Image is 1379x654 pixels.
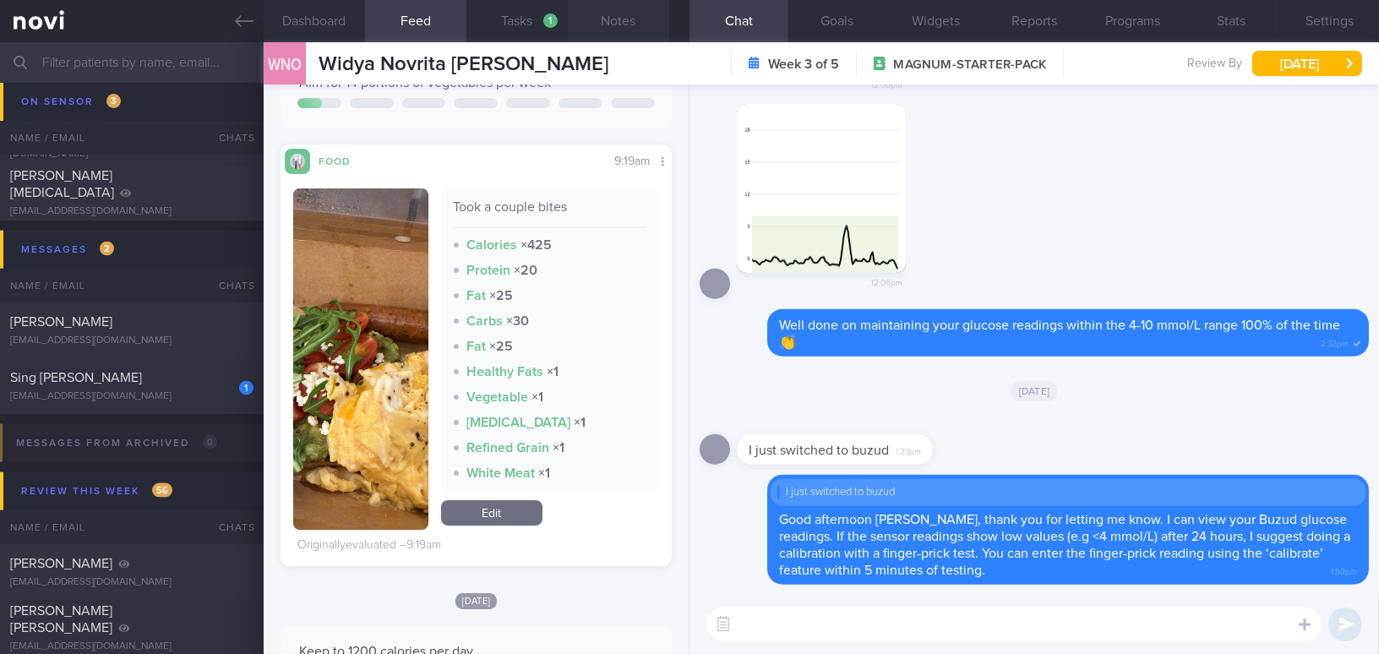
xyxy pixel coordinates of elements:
[575,416,586,429] strong: × 1
[507,314,530,328] strong: × 30
[467,340,487,353] strong: Fat
[1252,51,1362,76] button: [DATE]
[319,54,608,74] span: Widya Novrita [PERSON_NAME]
[259,32,310,97] div: WNO
[10,116,112,129] span: [PERSON_NAME]
[10,390,253,403] div: [EMAIL_ADDRESS][DOMAIN_NAME]
[490,340,514,353] strong: × 25
[1331,562,1357,578] span: 1:59pm
[1321,334,1349,350] span: 2:32pm
[779,319,1340,349] span: Well done on maintaining your glucose readings within the 4-10 mmol/L range 100% of the time 👏
[749,444,889,457] span: I just switched to buzud
[467,314,504,328] strong: Carbs
[1187,57,1242,72] span: Review By
[196,269,264,302] div: Chats
[10,371,142,384] span: Sing [PERSON_NAME]
[1011,381,1059,401] span: [DATE]
[152,483,172,498] span: 56
[17,238,118,261] div: Messages
[17,480,177,503] div: Review this week
[12,432,221,455] div: Messages from Archived
[467,441,550,455] strong: Refined Grain
[871,273,902,289] span: 12:06pm
[10,169,114,199] span: [PERSON_NAME][MEDICAL_DATA]
[467,289,487,302] strong: Fat
[10,315,112,329] span: [PERSON_NAME]
[614,155,650,167] span: 9:19am
[10,94,253,106] div: [EMAIL_ADDRESS][DOMAIN_NAME]
[10,135,253,161] div: [PERSON_NAME][DOMAIN_NAME][EMAIL_ADDRESS][DOMAIN_NAME]
[10,335,253,347] div: [EMAIL_ADDRESS][DOMAIN_NAME]
[10,640,253,653] div: [EMAIL_ADDRESS][DOMAIN_NAME]
[896,442,921,458] span: 1:23pm
[239,381,253,395] div: 1
[539,466,551,480] strong: × 1
[310,153,378,167] div: Food
[467,365,544,379] strong: Healthy Fats
[10,604,112,635] span: [PERSON_NAME] [PERSON_NAME]
[454,199,647,228] div: Took a couple bites
[196,510,264,544] div: Chats
[297,538,441,553] div: Originally evaluated – 9:19am
[455,593,498,609] span: [DATE]
[737,104,906,273] img: Photo by
[467,466,536,480] strong: White Meat
[10,205,253,218] div: [EMAIL_ADDRESS][DOMAIN_NAME]
[467,238,518,252] strong: Calories
[467,264,511,277] strong: Protein
[203,435,217,450] span: 0
[532,390,544,404] strong: × 1
[543,14,558,28] div: 1
[768,56,839,73] strong: Week 3 of 5
[521,238,553,252] strong: × 425
[467,390,529,404] strong: Vegetable
[777,486,1359,499] div: I just switched to buzud
[293,188,428,530] img: Took a couple bites
[515,264,538,277] strong: × 20
[553,441,565,455] strong: × 1
[548,365,559,379] strong: × 1
[10,557,112,570] span: [PERSON_NAME]
[893,57,1046,74] span: MAGNUM-STARTER-PACK
[467,416,571,429] strong: [MEDICAL_DATA]
[441,500,542,526] a: Edit
[100,242,114,256] span: 2
[10,576,253,589] div: [EMAIL_ADDRESS][DOMAIN_NAME]
[490,289,514,302] strong: × 25
[779,513,1350,577] span: Good afternoon [PERSON_NAME], thank you for letting me know. I can view your Buzud glucose readin...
